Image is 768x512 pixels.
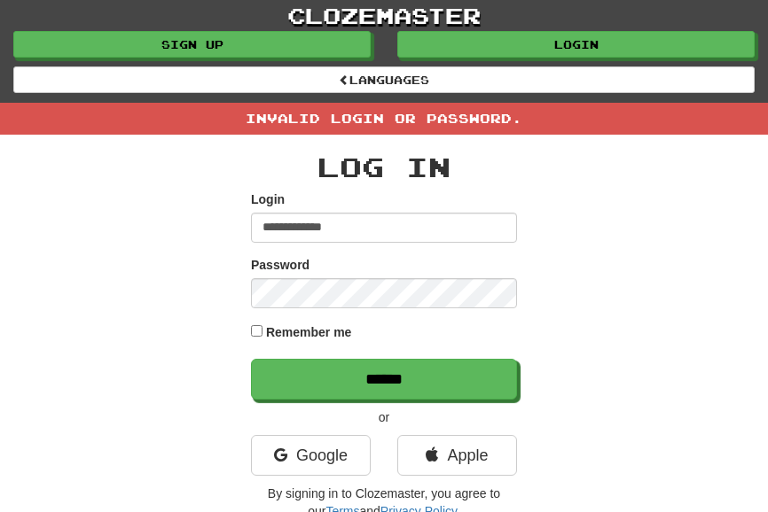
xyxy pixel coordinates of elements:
a: Languages [13,66,755,93]
h2: Log In [251,152,517,182]
p: or [251,408,517,426]
a: Login [397,31,755,58]
a: Apple [397,435,517,476]
label: Remember me [266,323,352,341]
label: Login [251,190,285,208]
a: Google [251,435,371,476]
label: Password [251,256,310,274]
a: Sign up [13,31,371,58]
